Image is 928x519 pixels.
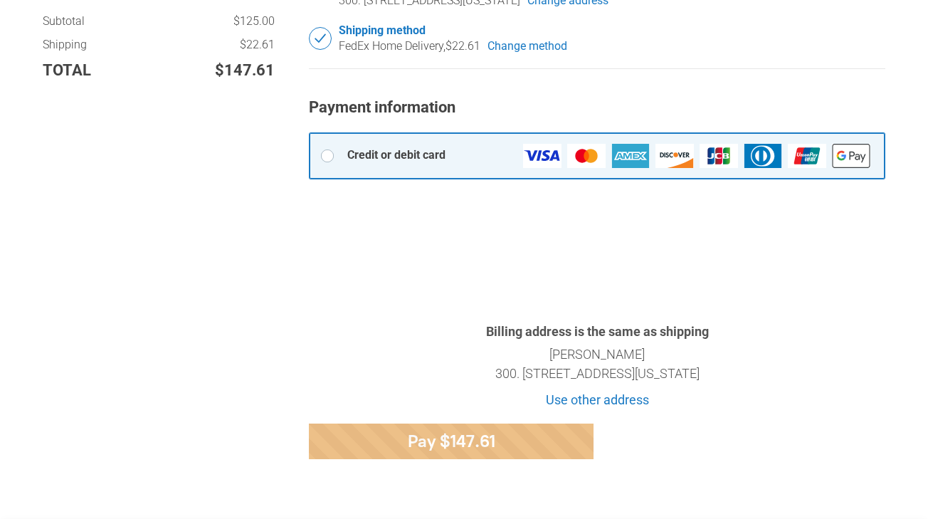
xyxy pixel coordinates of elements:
[309,322,885,341] p: Billing address is the same as shipping
[744,144,782,168] img: diners club
[788,144,826,168] img: union pay
[832,144,870,168] img: google pay
[215,60,275,82] span: $147.61
[43,37,87,53] span: Shipping
[523,144,561,168] img: visa
[567,144,606,168] img: master card
[309,345,885,383] p: [PERSON_NAME] 300. [STREET_ADDRESS][US_STATE]
[339,38,480,54] div: FedEx Home Delivery ,
[445,39,480,53] span: $22.61
[306,191,732,303] iframe: Secure payment input frame
[347,147,516,163] div: Credit or debit card
[233,14,275,28] span: $125.00
[155,37,275,60] td: $22.61
[487,38,567,54] a: Change method
[655,144,694,168] img: discover
[700,144,738,168] img: jcb
[43,14,155,36] td: Subtotal
[611,144,650,168] img: amex
[43,60,137,82] td: Total
[546,392,649,407] a: Use other address
[309,98,885,118] div: Payment information
[339,23,885,38] div: Shipping method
